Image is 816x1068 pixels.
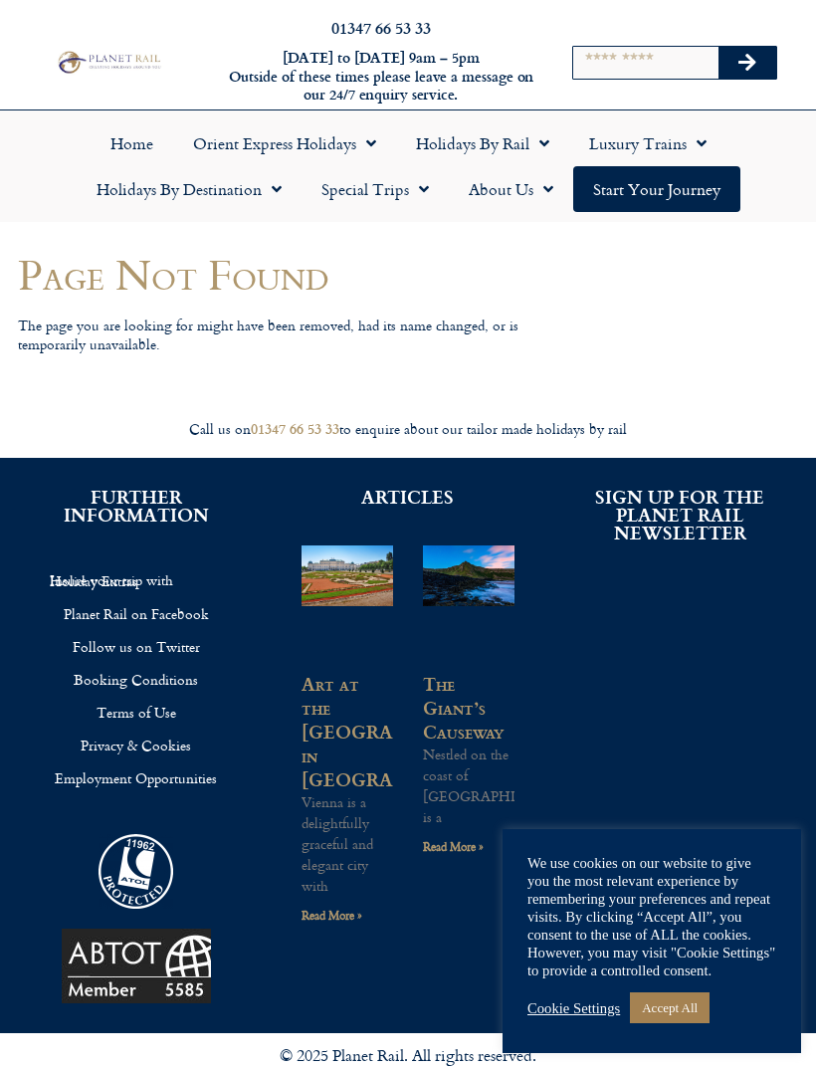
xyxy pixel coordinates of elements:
[302,488,513,506] h2: ARTICLES
[449,166,573,212] a: About Us
[173,120,396,166] a: Orient Express Holidays
[630,992,710,1023] a: Accept All
[91,120,173,166] a: Home
[574,488,786,541] h2: SIGN UP FOR THE PLANET RAIL NEWSLETTER
[99,834,173,909] img: atol_logo-1
[223,49,539,105] h6: [DATE] to [DATE] 9am – 5pm Outside of these times please leave a message on our 24/7 enquiry serv...
[569,120,726,166] a: Luxury Trains
[423,670,504,745] a: The Giant’s Causeway
[527,999,620,1017] a: Cookie Settings
[30,663,242,696] a: Booking Conditions
[18,317,532,353] p: The page you are looking for might have been removed, had its name changed, or is temporarily una...
[30,563,242,794] nav: Menu
[10,420,806,439] div: Call us on to enquire about our tailor made holidays by rail
[302,670,509,792] a: Art at the [GEOGRAPHIC_DATA] in [GEOGRAPHIC_DATA]
[302,166,449,212] a: Special Trips
[10,120,806,212] nav: Menu
[18,251,532,298] h1: Page Not Found
[423,837,484,856] a: Read more about The Giant’s Causeway
[54,49,163,76] img: Planet Rail Train Holidays Logo
[30,597,242,630] a: Planet Rail on Facebook
[331,16,431,39] a: 01347 66 53 33
[573,166,740,212] a: Start your Journey
[302,791,393,896] p: Vienna is a delightfully graceful and elegant city with
[30,696,242,729] a: Terms of Use
[77,166,302,212] a: Holidays by Destination
[30,761,242,794] a: Employment Opportunities
[423,744,514,827] p: Nestled on the coast of [GEOGRAPHIC_DATA] is a
[30,729,242,761] a: Privacy & Cookies
[251,418,339,439] a: 01347 66 53 33
[62,929,211,1003] img: ABTOT Black logo 5585 (002)
[30,488,242,524] h2: FURTHER INFORMATION
[718,47,776,79] button: Search
[30,563,242,597] a: Insure your trip with Holiday Extras
[527,854,776,979] div: We use cookies on our website to give you the most relevant experience by remembering your prefer...
[302,906,362,925] a: Read more about Art at the Belvedere Palace in Vienna
[30,630,242,663] a: Follow us on Twitter
[396,120,569,166] a: Holidays by Rail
